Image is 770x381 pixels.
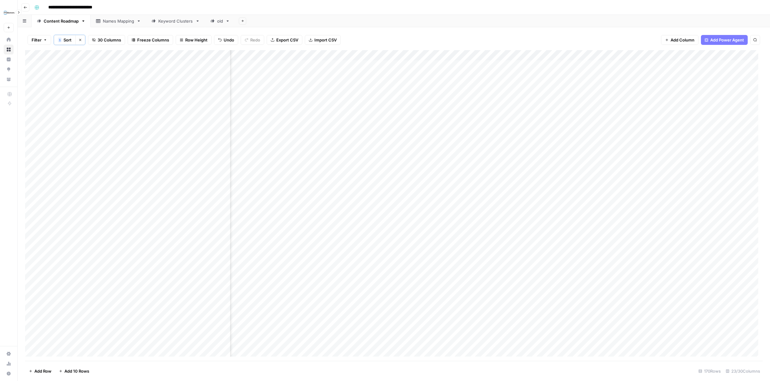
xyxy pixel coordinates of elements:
a: Insights [4,54,14,64]
span: Row Height [185,37,208,43]
div: old [217,18,223,24]
a: old [205,15,235,27]
a: Opportunities [4,64,14,74]
button: Add Column [661,35,698,45]
span: Add 10 Rows [64,368,89,374]
a: Content Roadmap [32,15,91,27]
button: Workspace: FYidoctors [4,5,14,20]
button: Import CSV [305,35,341,45]
span: Undo [224,37,234,43]
a: Browse [4,45,14,54]
button: Help + Support [4,369,14,379]
button: 1Sort [54,35,75,45]
span: Add Row [34,368,51,374]
span: Add Column [671,37,694,43]
button: Row Height [176,35,212,45]
button: Filter [28,35,51,45]
span: Sort [63,37,72,43]
span: Import CSV [314,37,337,43]
button: Add Row [25,366,55,376]
span: Freeze Columns [137,37,169,43]
button: Undo [214,35,238,45]
div: Content Roadmap [44,18,79,24]
span: Export CSV [276,37,298,43]
a: Names Mapping [91,15,146,27]
div: 170 Rows [696,366,723,376]
span: 1 [59,37,61,42]
div: 1 [58,37,62,42]
button: Export CSV [267,35,302,45]
button: 30 Columns [88,35,125,45]
button: Add 10 Rows [55,366,93,376]
button: Redo [241,35,264,45]
a: Settings [4,349,14,359]
button: Freeze Columns [128,35,173,45]
div: 23/30 Columns [723,366,763,376]
a: Your Data [4,74,14,84]
div: Keyword Clusters [158,18,193,24]
a: Keyword Clusters [146,15,205,27]
span: Add Power Agent [710,37,744,43]
div: Names Mapping [103,18,134,24]
a: Home [4,35,14,45]
button: Add Power Agent [701,35,748,45]
span: Filter [32,37,42,43]
span: Redo [250,37,260,43]
span: 30 Columns [98,37,121,43]
img: FYidoctors Logo [4,7,15,18]
a: Usage [4,359,14,369]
